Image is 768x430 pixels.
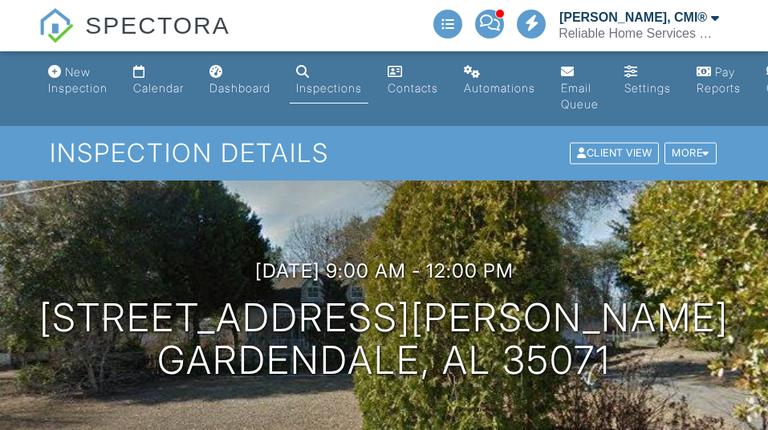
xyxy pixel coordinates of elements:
[42,58,114,103] a: New Inspection
[464,81,535,95] div: Automations
[555,58,605,120] a: Email Queue
[255,260,514,282] h3: [DATE] 9:00 am - 12:00 pm
[39,297,729,382] h1: [STREET_ADDRESS][PERSON_NAME] Gardendale, AL 35071
[290,58,368,103] a: Inspections
[39,8,74,43] img: The Best Home Inspection Software - Spectora
[127,58,190,103] a: Calendar
[457,58,542,103] a: Automations (Advanced)
[664,143,717,164] div: More
[690,58,747,103] a: Pay Reports
[570,143,659,164] div: Client View
[618,58,677,103] a: Settings
[203,58,277,103] a: Dashboard
[48,65,108,95] div: New Inspection
[561,81,599,111] div: Email Queue
[133,81,184,95] div: Calendar
[697,65,741,95] div: Pay Reports
[559,10,707,26] div: [PERSON_NAME], CMI®
[381,58,445,103] a: Contacts
[209,81,270,95] div: Dashboard
[50,139,718,167] h1: Inspection Details
[85,8,230,42] span: SPECTORA
[39,24,230,54] a: SPECTORA
[388,81,438,95] div: Contacts
[624,81,671,95] div: Settings
[559,26,719,42] div: Reliable Home Services LLC
[568,146,663,158] a: Client View
[296,81,362,95] div: Inspections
